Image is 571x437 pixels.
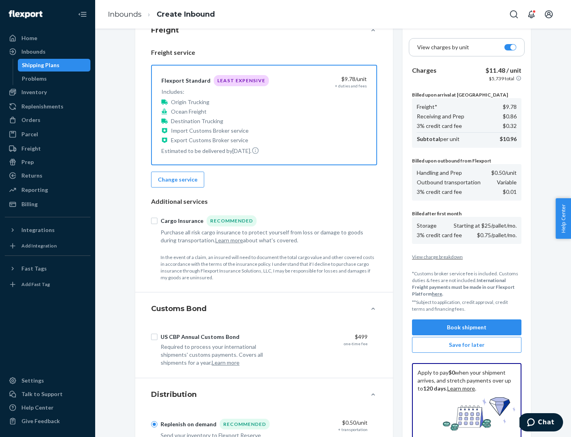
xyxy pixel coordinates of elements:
div: $0.50 /unit [285,419,368,427]
div: Shipping Plans [22,61,59,69]
div: $499 [285,333,368,341]
button: Fast Tags [5,262,90,275]
p: Handling and Prep [417,169,462,177]
div: US CBP Annual Customs Bond [161,333,240,341]
div: Least Expensive [214,75,269,86]
div: Flexport Standard [161,77,211,85]
div: Give Feedback [21,417,60,425]
a: Create Inbound [157,10,215,19]
div: Home [21,34,37,42]
p: Starting at $25/pallet/mo. [454,222,517,230]
button: Save for later [412,337,521,353]
div: Add Fast Tag [21,281,50,288]
a: Freight [5,142,90,155]
div: Required to process your international shipments' customs payments. Covers all shipments for a year. [161,343,279,367]
div: Inventory [21,88,47,96]
a: Help Center [5,401,90,414]
p: In the event of a claim, an insured will need to document the total cargo value and other covered... [161,254,377,281]
p: Origin Trucking [171,98,209,106]
p: $9.78 [503,103,517,111]
a: Add Fast Tag [5,278,90,291]
a: Shipping Plans [18,59,91,72]
b: International Freight payments must be made in our Flexport Platform . [412,277,515,297]
div: Recommended [220,419,270,429]
iframe: Opens a widget where you can chat to one of our agents [519,413,563,433]
p: Outbound transportation [417,178,481,186]
div: Parcel [21,130,38,138]
p: 3% credit card fee [417,231,462,239]
a: Inventory [5,86,90,99]
div: + duties and fees [335,83,367,89]
p: $10.96 [500,135,517,143]
p: Estimated to be delivered by [DATE] . [161,147,269,155]
h4: Customs Bond [151,304,207,314]
div: Returns [21,172,42,180]
a: Parcel [5,128,90,141]
div: Purchase all risk cargo insurance to protect yourself from loss or damage to goods during transpo... [161,228,368,244]
b: Charges [412,66,437,74]
button: Book shipment [412,319,521,335]
div: Inbounds [21,48,46,56]
div: Talk to Support [21,390,63,398]
a: here [432,291,442,297]
p: Receiving and Prep [417,112,464,120]
p: Storage [417,222,437,230]
a: Reporting [5,184,90,196]
p: Variable [497,178,517,186]
div: Cargo Insurance [161,217,203,225]
p: $0.86 [503,112,517,120]
button: Help Center [556,198,571,239]
p: *Customs broker service fee is included. Customs duties & fees are not included. [412,270,521,298]
a: Returns [5,169,90,182]
div: Problems [22,75,47,83]
div: Orders [21,116,40,124]
button: Open account menu [541,6,557,22]
p: Includes: [161,88,269,96]
a: Prep [5,156,90,168]
p: Export Customs Broker service [171,136,248,144]
a: Orders [5,114,90,126]
button: View charge breakdown [412,253,521,260]
p: **Subject to application, credit approval, credit terms and financing fees. [412,299,521,312]
button: Integrations [5,224,90,236]
div: Prep [21,158,34,166]
div: Reporting [21,186,48,194]
div: Integrations [21,226,55,234]
p: Import Customs Broker service [171,127,249,135]
div: Recommended [207,215,257,226]
p: $0.01 [503,188,517,196]
p: Freight service [151,48,377,57]
div: $9.78 /unit [284,75,367,83]
div: Replenish on demand [161,420,217,428]
a: Inbounds [5,45,90,58]
button: Learn more [215,236,243,244]
button: Learn more [212,359,240,367]
a: Settings [5,374,90,387]
b: 120 days [423,385,446,392]
p: $0.75/pallet/mo. [477,231,517,239]
p: Apply to pay when your shipment arrives, and stretch payments over up to . . [418,369,516,393]
p: $0.32 [503,122,517,130]
p: Freight* [417,103,437,111]
button: Change service [151,172,204,188]
a: Replenishments [5,100,90,113]
p: per unit [417,135,460,143]
button: Open notifications [523,6,539,22]
div: one-time fee [344,341,368,346]
div: Add Integration [21,242,57,249]
input: Replenish on demandRecommended [151,421,157,427]
p: 3% credit card fee [417,188,462,196]
b: $0 [448,369,455,376]
div: Replenishments [21,102,63,110]
a: Home [5,32,90,44]
div: Help Center [21,404,54,412]
button: Talk to Support [5,388,90,400]
h4: Freight [151,25,179,35]
p: $5,739 total [489,75,514,82]
p: Ocean Freight [171,108,207,116]
div: Settings [21,377,44,385]
p: $11.48 / unit [485,66,521,75]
